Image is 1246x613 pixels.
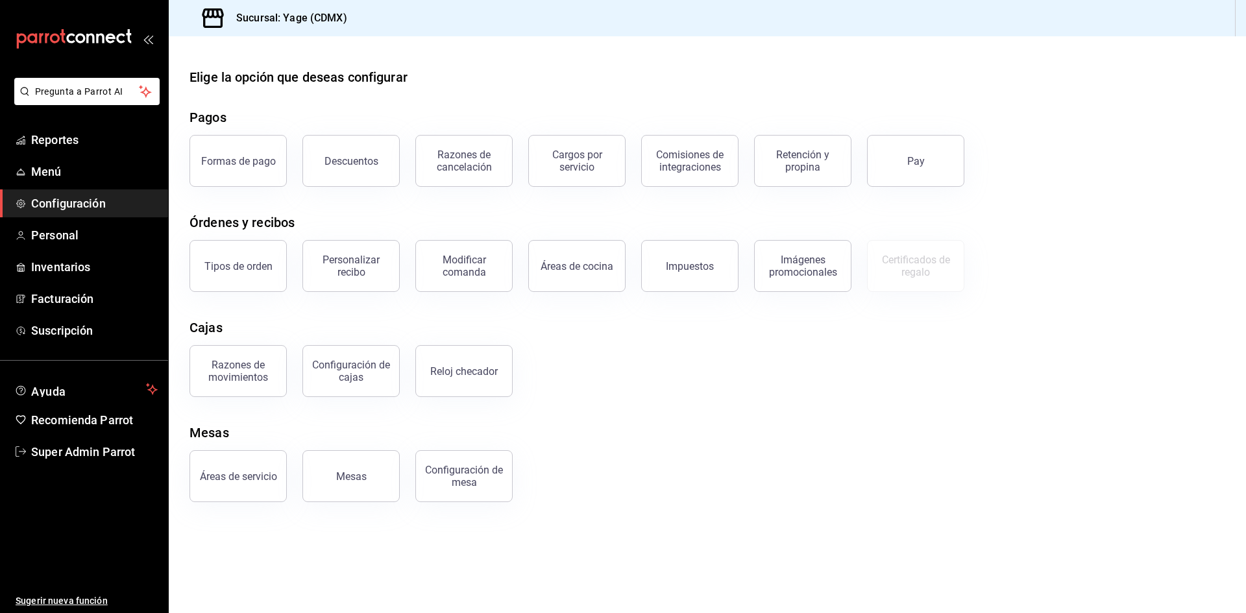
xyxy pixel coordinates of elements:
button: Comisiones de integraciones [641,135,739,187]
div: Formas de pago [201,155,276,167]
div: Pagos [189,108,226,127]
div: Órdenes y recibos [189,213,295,232]
div: Retención y propina [763,149,843,173]
button: Impuestos [641,240,739,292]
div: Áreas de cocina [541,260,613,272]
span: Inventarios [31,258,158,276]
div: Comisiones de integraciones [650,149,730,173]
div: Mesas [189,423,229,442]
button: Pregunta a Parrot AI [14,78,160,105]
div: Áreas de servicio [200,470,277,483]
span: Sugerir nueva función [16,594,158,608]
div: Tipos de orden [204,260,273,272]
div: Mesas [336,470,367,483]
div: Certificados de regalo [875,254,956,278]
button: Reloj checador [415,345,513,397]
div: Impuestos [666,260,714,272]
button: Tipos de orden [189,240,287,292]
button: Cargos por servicio [528,135,626,187]
span: Reportes [31,131,158,149]
button: Mesas [302,450,400,502]
div: Cargos por servicio [537,149,617,173]
button: Certificados de regalo [867,240,964,292]
span: Recomienda Parrot [31,411,158,429]
div: Pay [907,155,925,167]
button: Retención y propina [754,135,851,187]
span: Menú [31,163,158,180]
button: Pay [867,135,964,187]
button: Razones de movimientos [189,345,287,397]
div: Imágenes promocionales [763,254,843,278]
div: Configuración de mesa [424,464,504,488]
span: Facturación [31,290,158,307]
button: Formas de pago [189,135,287,187]
span: Super Admin Parrot [31,443,158,461]
button: Personalizar recibo [302,240,400,292]
a: Pregunta a Parrot AI [9,94,160,108]
span: Pregunta a Parrot AI [35,85,140,99]
button: Configuración de cajas [302,345,400,397]
span: Suscripción [31,322,158,339]
button: Modificar comanda [415,240,513,292]
div: Razones de movimientos [198,359,278,383]
div: Cajas [189,318,223,337]
button: Imágenes promocionales [754,240,851,292]
div: Reloj checador [430,365,498,378]
span: Configuración [31,195,158,212]
div: Personalizar recibo [311,254,391,278]
button: Configuración de mesa [415,450,513,502]
div: Descuentos [324,155,378,167]
button: Razones de cancelación [415,135,513,187]
div: Razones de cancelación [424,149,504,173]
div: Elige la opción que deseas configurar [189,67,408,87]
div: Configuración de cajas [311,359,391,383]
button: open_drawer_menu [143,34,153,44]
span: Ayuda [31,381,141,397]
button: Áreas de cocina [528,240,626,292]
div: Modificar comanda [424,254,504,278]
button: Áreas de servicio [189,450,287,502]
button: Descuentos [302,135,400,187]
span: Personal [31,226,158,244]
h3: Sucursal: Yage (CDMX) [226,10,347,26]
